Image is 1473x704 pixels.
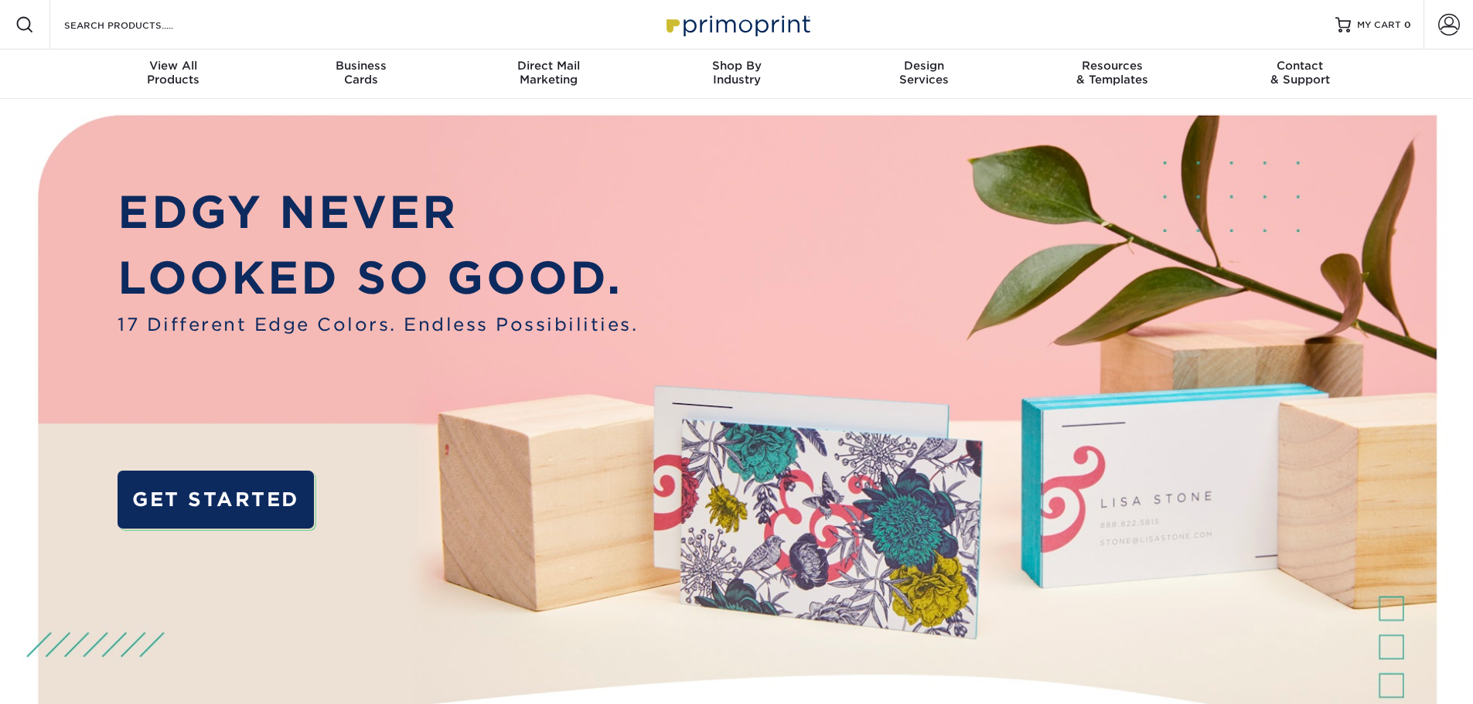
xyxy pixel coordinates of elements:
span: Design [830,59,1018,73]
div: & Templates [1018,59,1206,87]
span: 17 Different Edge Colors. Endless Possibilities. [118,311,638,338]
span: View All [80,59,268,73]
span: Shop By [643,59,830,73]
a: GET STARTED [118,471,313,529]
a: BusinessCards [267,49,455,99]
a: Resources& Templates [1018,49,1206,99]
div: Industry [643,59,830,87]
a: Direct MailMarketing [455,49,643,99]
a: Shop ByIndustry [643,49,830,99]
img: Primoprint [660,8,814,41]
a: DesignServices [830,49,1018,99]
div: & Support [1206,59,1394,87]
span: 0 [1404,19,1411,30]
div: Services [830,59,1018,87]
span: Contact [1206,59,1394,73]
p: LOOKED SO GOOD. [118,245,638,311]
span: MY CART [1357,19,1401,32]
div: Cards [267,59,455,87]
div: Products [80,59,268,87]
span: Business [267,59,455,73]
input: SEARCH PRODUCTS..... [63,15,213,34]
span: Resources [1018,59,1206,73]
a: Contact& Support [1206,49,1394,99]
span: Direct Mail [455,59,643,73]
a: View AllProducts [80,49,268,99]
p: EDGY NEVER [118,179,638,246]
div: Marketing [455,59,643,87]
